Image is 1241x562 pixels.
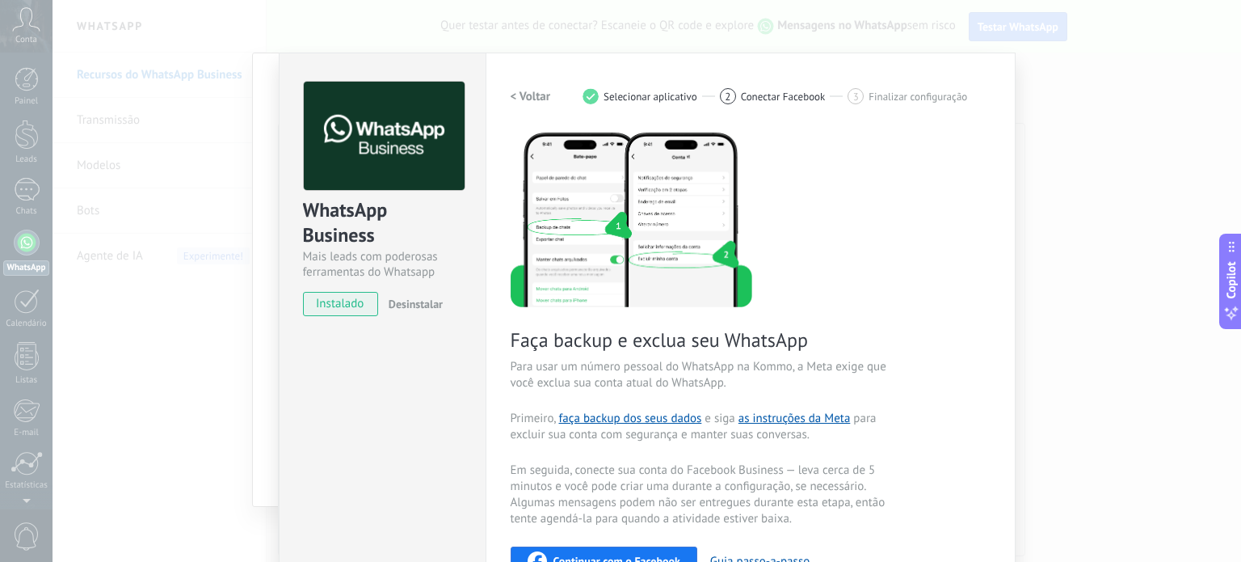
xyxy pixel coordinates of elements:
[511,463,895,527] span: Em seguida, conecte sua conta do Facebook Business — leva cerca de 5 minutos e você pode criar um...
[303,197,462,249] div: WhatsApp Business
[511,359,895,391] span: Para usar um número pessoal do WhatsApp na Kommo, a Meta exige que você exclua sua conta atual do...
[511,89,551,104] h2: < Voltar
[604,91,697,103] span: Selecionar aplicativo
[511,82,551,111] button: < Voltar
[389,297,443,311] span: Desinstalar
[738,411,851,426] a: as instruções da Meta
[511,327,895,353] span: Faça backup e exclua seu WhatsApp
[511,130,752,307] img: delete personal phone
[304,292,377,316] span: instalado
[725,90,730,104] span: 2
[304,82,465,191] img: logo_main.png
[853,90,859,104] span: 3
[558,411,701,426] a: faça backup dos seus dados
[382,292,443,316] button: Desinstalar
[741,91,826,103] span: Conectar Facebook
[511,411,895,443] span: Primeiro, e siga para excluir sua conta com segurança e manter suas conversas.
[869,91,967,103] span: Finalizar configuração
[1223,261,1239,298] span: Copilot
[303,249,462,280] div: Mais leads com poderosas ferramentas do Whatsapp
